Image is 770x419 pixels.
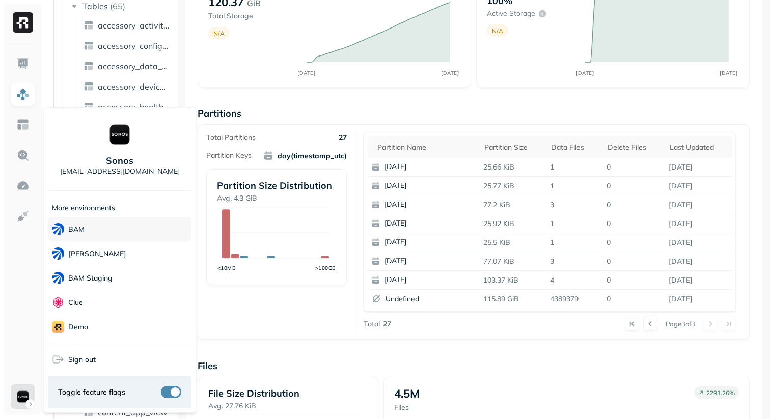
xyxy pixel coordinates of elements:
[52,321,64,333] img: demo
[52,247,64,260] img: BAM Dev
[58,387,125,397] span: Toggle feature flags
[52,223,64,235] img: BAM
[68,355,96,365] span: Sign out
[68,298,83,308] p: Clue
[52,272,64,284] img: BAM Staging
[68,322,88,332] p: demo
[68,273,113,283] p: BAM Staging
[60,166,180,176] p: [EMAIL_ADDRESS][DOMAIN_NAME]
[52,203,115,213] p: More environments
[107,122,132,147] img: Sonos
[52,296,64,309] img: Clue
[68,225,85,234] p: BAM
[68,249,126,259] p: [PERSON_NAME]
[106,155,133,166] p: Sonos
